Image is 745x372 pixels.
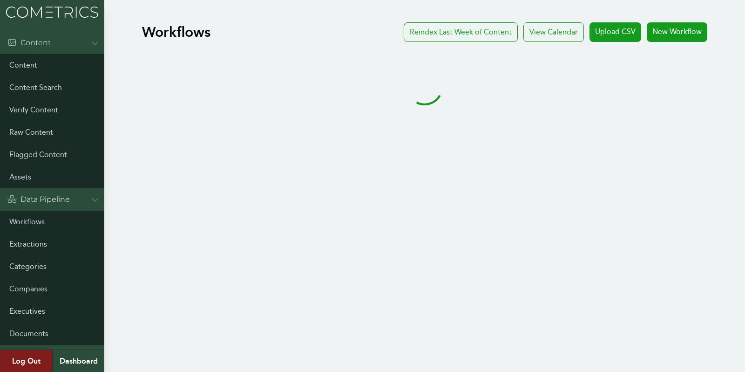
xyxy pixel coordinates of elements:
[589,22,641,42] a: Upload CSV
[52,350,104,372] a: Dashboard
[7,194,70,205] div: Data Pipeline
[404,22,518,42] a: Reindex Last Week of Content
[523,22,584,42] div: View Calendar
[7,37,51,48] div: Content
[647,22,707,42] a: New Workflow
[142,24,210,41] h1: Workflows
[406,68,443,105] svg: audio-loading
